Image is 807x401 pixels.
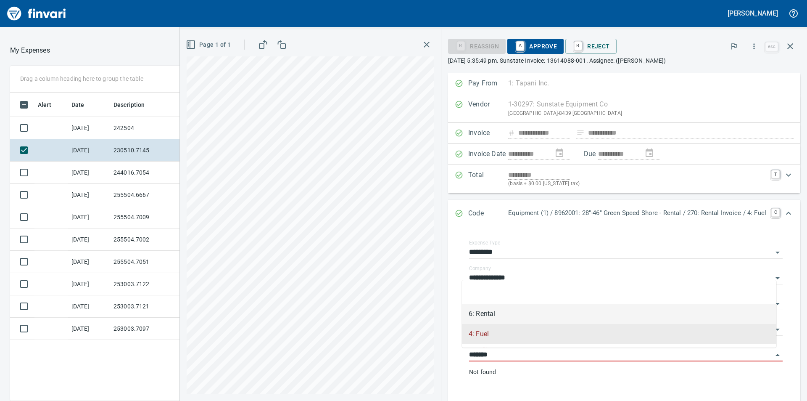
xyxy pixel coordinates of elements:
[110,206,186,228] td: 255504.7009
[572,39,609,53] span: Reject
[38,100,62,110] span: Alert
[448,56,800,65] p: [DATE] 5:35:49 pm. Sunstate Invoice: 13614088-001. Assignee: ([PERSON_NAME])
[771,208,780,217] a: C
[68,273,110,295] td: [DATE]
[468,208,508,219] p: Code
[448,200,800,228] div: Expand
[469,329,489,339] div: 4: Fuel
[448,42,506,49] div: Reassign
[745,37,763,56] button: More
[462,304,776,324] li: 6: Rental
[68,295,110,318] td: [DATE]
[508,208,766,218] p: Equipment (1) / 8962001: 28"-46" Green Speed Shore - Rental / 270: Rental Invoice / 4: Fuel
[68,139,110,162] td: [DATE]
[20,74,143,83] p: Drag a column heading here to group the table
[110,162,186,184] td: 244016.7054
[772,247,783,258] button: Open
[772,272,783,284] button: Open
[772,298,783,310] button: Open
[38,100,51,110] span: Alert
[68,228,110,251] td: [DATE]
[508,180,766,188] p: (basis + $0.00 [US_STATE] tax)
[574,41,582,50] a: R
[68,162,110,184] td: [DATE]
[110,273,186,295] td: 253003.7122
[763,36,800,56] span: Close invoice
[110,295,186,318] td: 253003.7121
[5,3,68,24] img: Finvari
[68,117,110,139] td: [DATE]
[772,349,783,361] button: Close
[725,7,780,20] button: [PERSON_NAME]
[772,324,783,335] button: Open
[113,100,145,110] span: Description
[110,228,186,251] td: 255504.7002
[516,41,524,50] a: A
[469,240,500,245] label: Expense Type
[469,266,491,271] label: Company
[110,117,186,139] td: 242504
[110,139,186,162] td: 230510.7145
[10,45,50,56] nav: breadcrumb
[725,37,743,56] button: Flag
[71,100,95,110] span: Date
[728,9,778,18] h5: [PERSON_NAME]
[771,170,780,178] a: T
[110,251,186,273] td: 255504.7051
[469,368,783,376] p: Not found
[68,184,110,206] td: [DATE]
[10,45,50,56] p: My Expenses
[765,42,778,51] a: esc
[68,206,110,228] td: [DATE]
[565,39,616,54] button: RReject
[110,318,186,340] td: 253003.7097
[187,40,231,50] span: Page 1 of 1
[507,39,564,54] button: AApprove
[113,100,156,110] span: Description
[68,251,110,273] td: [DATE]
[68,318,110,340] td: [DATE]
[184,37,234,53] button: Page 1 of 1
[448,165,800,193] div: Expand
[468,170,508,188] p: Total
[110,184,186,206] td: 255504.6667
[71,100,84,110] span: Date
[514,39,557,53] span: Approve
